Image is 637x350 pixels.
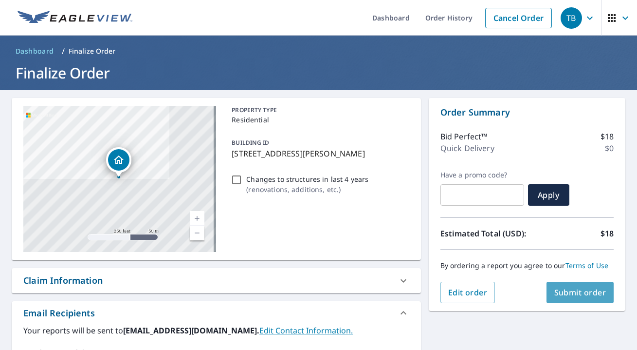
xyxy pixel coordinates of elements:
[232,148,405,159] p: [STREET_ADDRESS][PERSON_NAME]
[123,325,259,336] b: [EMAIL_ADDRESS][DOMAIN_NAME].
[554,287,606,298] span: Submit order
[232,106,405,115] p: PROPERTY TYPE
[23,274,103,287] div: Claim Information
[190,226,204,240] a: Current Level 17, Zoom Out
[23,325,409,336] label: Your reports will be sent to
[440,228,527,239] p: Estimated Total (USD):
[18,11,132,25] img: EV Logo
[12,301,421,325] div: Email Recipients
[605,142,614,154] p: $0
[232,115,405,125] p: Residential
[565,261,609,270] a: Terms of Use
[561,7,582,29] div: TB
[601,131,614,142] p: $18
[106,147,131,177] div: Dropped pin, building 1, Residential property, 17 Teresa Ln Hanover, MA 02339
[232,138,269,147] p: BUILDING ID
[62,45,65,57] li: /
[23,307,95,320] div: Email Recipients
[12,43,58,59] a: Dashboard
[440,261,614,270] p: By ordering a report you agree to our
[536,190,562,200] span: Apply
[601,228,614,239] p: $18
[440,106,614,119] p: Order Summary
[12,268,421,293] div: Claim Information
[259,325,353,336] a: EditContactInfo
[440,171,524,179] label: Have a promo code?
[190,211,204,226] a: Current Level 17, Zoom In
[246,184,368,194] p: ( renovations, additions, etc. )
[448,287,488,298] span: Edit order
[16,46,54,56] span: Dashboard
[546,282,614,303] button: Submit order
[440,282,495,303] button: Edit order
[12,43,625,59] nav: breadcrumb
[440,131,488,142] p: Bid Perfect™
[528,184,569,206] button: Apply
[485,8,552,28] a: Cancel Order
[12,63,625,83] h1: Finalize Order
[69,46,116,56] p: Finalize Order
[440,142,494,154] p: Quick Delivery
[246,174,368,184] p: Changes to structures in last 4 years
